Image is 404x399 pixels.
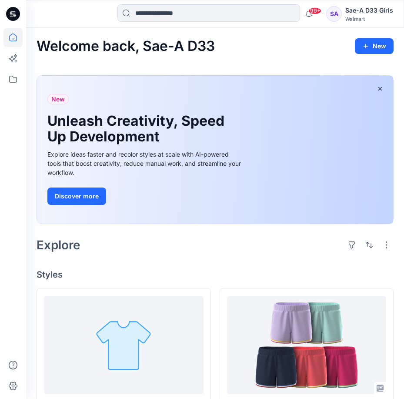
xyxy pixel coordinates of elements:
[37,38,215,54] h2: Welcome back, Sae-A D33
[345,5,393,16] div: Sae-A D33 Girls
[326,6,342,22] div: SA
[37,238,80,252] h2: Explore
[47,113,230,144] h1: Unleash Creativity, Speed Up Development
[47,150,243,177] div: Explore ideas faster and recolor styles at scale with AI-powered tools that boost creativity, red...
[345,16,393,22] div: Walmart
[51,94,65,104] span: New
[47,188,243,205] a: Discover more
[355,38,394,54] button: New
[37,269,394,280] h4: Styles
[47,188,106,205] button: Discover more
[227,296,387,394] a: WN NOVELTY DOLPHIN SHORT
[44,296,204,394] a: AW FASHION SHORTS
[308,7,321,14] span: 99+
